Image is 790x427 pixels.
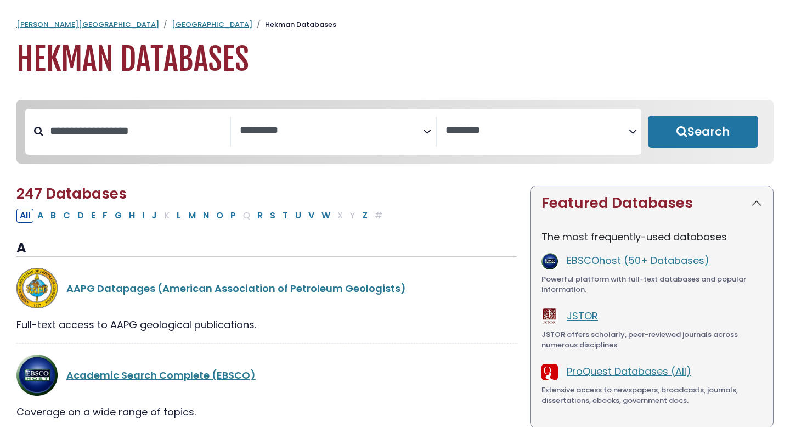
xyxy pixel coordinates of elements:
[267,209,279,223] button: Filter Results S
[240,125,423,137] textarea: Search
[16,240,517,257] h3: A
[252,19,336,30] li: Hekman Databases
[567,364,691,378] a: ProQuest Databases (All)
[16,184,127,204] span: 247 Databases
[148,209,160,223] button: Filter Results J
[172,19,252,30] a: [GEOGRAPHIC_DATA]
[541,229,762,244] p: The most frequently-used databases
[292,209,304,223] button: Filter Results U
[541,274,762,295] div: Powerful platform with full-text databases and popular information.
[185,209,199,223] button: Filter Results M
[34,209,47,223] button: Filter Results A
[541,385,762,406] div: Extensive access to newspapers, broadcasts, journals, dissertations, ebooks, government docs.
[99,209,111,223] button: Filter Results F
[213,209,227,223] button: Filter Results O
[531,186,773,221] button: Featured Databases
[126,209,138,223] button: Filter Results H
[445,125,629,137] textarea: Search
[74,209,87,223] button: Filter Results D
[16,208,387,222] div: Alpha-list to filter by first letter of database name
[16,100,774,164] nav: Search filters
[254,209,266,223] button: Filter Results R
[47,209,59,223] button: Filter Results B
[139,209,148,223] button: Filter Results I
[648,116,758,148] button: Submit for Search Results
[16,19,774,30] nav: breadcrumb
[305,209,318,223] button: Filter Results V
[60,209,74,223] button: Filter Results C
[16,41,774,78] h1: Hekman Databases
[66,368,256,382] a: Academic Search Complete (EBSCO)
[541,329,762,351] div: JSTOR offers scholarly, peer-reviewed journals across numerous disciplines.
[318,209,334,223] button: Filter Results W
[111,209,125,223] button: Filter Results G
[359,209,371,223] button: Filter Results Z
[16,404,517,419] div: Coverage on a wide range of topics.
[16,19,159,30] a: [PERSON_NAME][GEOGRAPHIC_DATA]
[279,209,291,223] button: Filter Results T
[16,209,33,223] button: All
[567,254,709,267] a: EBSCOhost (50+ Databases)
[227,209,239,223] button: Filter Results P
[173,209,184,223] button: Filter Results L
[43,122,230,140] input: Search database by title or keyword
[66,282,406,295] a: AAPG Datapages (American Association of Petroleum Geologists)
[88,209,99,223] button: Filter Results E
[200,209,212,223] button: Filter Results N
[567,309,598,323] a: JSTOR
[16,317,517,332] div: Full-text access to AAPG geological publications.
